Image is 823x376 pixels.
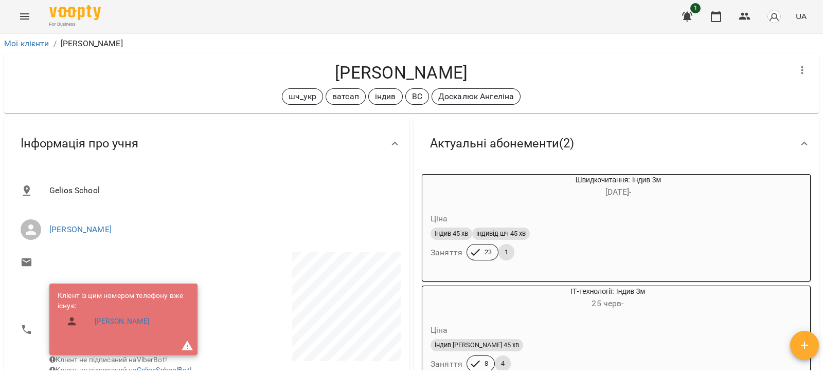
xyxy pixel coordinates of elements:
nav: breadcrumb [4,37,819,50]
span: 1 [498,248,514,257]
span: Індив 45 хв [431,229,472,238]
img: avatar_s.png [767,9,781,24]
div: Швидкочитання: Індив 3м [422,175,472,199]
h6: Заняття [431,246,462,260]
span: Інформація про учня [21,136,138,152]
p: індив [375,90,396,103]
ul: Клієнт із цим номером телефону вже існує: [58,291,189,335]
p: шч_укр [289,90,316,103]
span: 25 черв - [592,298,623,308]
a: Мої клієнти [4,39,49,48]
p: Доскалюк Ангеліна [438,90,514,103]
div: індив [368,88,403,105]
div: ВС [405,88,429,105]
span: UA [796,11,807,22]
span: Gelios School [49,184,393,197]
span: For Business [49,21,101,28]
span: 8 [478,359,494,368]
h6: Заняття [431,357,462,371]
div: ІТ-технології: Індив 3м [472,286,744,311]
div: Інформація про учня [4,117,409,170]
p: ватсап [332,90,359,103]
div: ватсап [326,88,366,105]
h6: Ціна [431,212,448,226]
div: Актуальні абонементи(2) [414,117,819,170]
button: Menu [12,4,37,29]
span: індив [PERSON_NAME] 45 хв [431,341,523,350]
span: 4 [495,359,511,368]
span: 1 [690,3,701,13]
h4: [PERSON_NAME] [12,62,790,83]
button: Швидкочитання: Індив 3м[DATE]- ЦінаІндив 45 хвіндивід шч 45 хвЗаняття231 [422,175,765,273]
a: [PERSON_NAME] [49,224,112,234]
p: [PERSON_NAME] [61,37,123,50]
img: Voopty Logo [49,5,101,20]
h6: Ціна [431,323,448,337]
span: [DATE] - [605,187,631,197]
span: Актуальні абонементи ( 2 ) [430,136,574,152]
a: [PERSON_NAME] [95,316,150,327]
button: UA [792,7,811,26]
span: Клієнт не підписаний на ! [49,366,192,374]
div: шч_укр [282,88,323,105]
div: Доскалюк Ангеліна [432,88,521,105]
li: / [53,37,57,50]
p: ВС [412,90,422,103]
span: індивід шч 45 хв [472,229,530,238]
span: 23 [478,248,498,257]
span: Клієнт не підписаний на ViberBot! [49,355,167,364]
a: GeliosSchoolBot [137,366,190,374]
div: Швидкочитання: Індив 3м [472,175,765,199]
div: ІТ-технології: Індив 3м [422,286,472,311]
